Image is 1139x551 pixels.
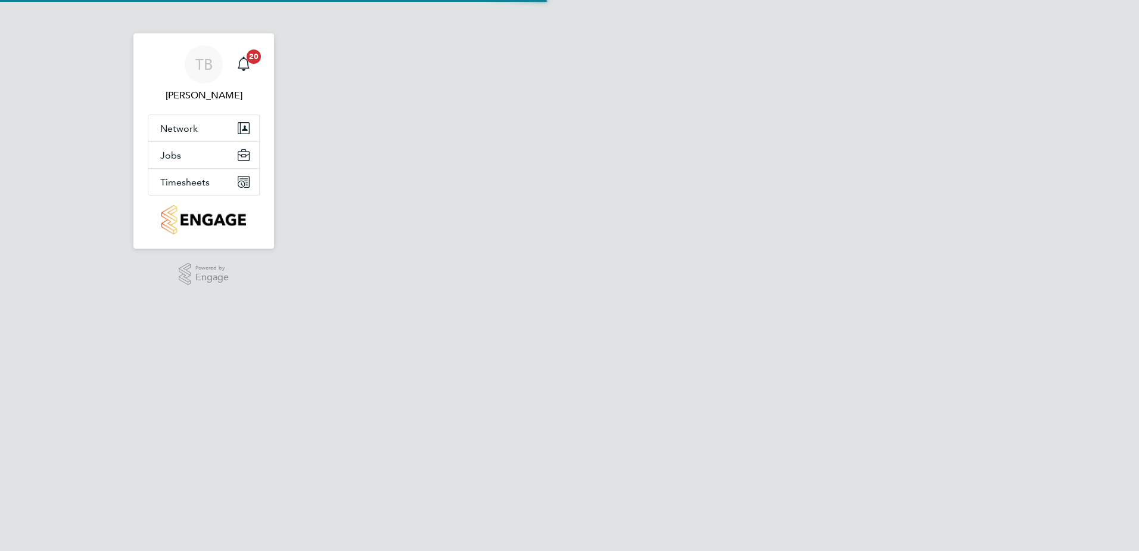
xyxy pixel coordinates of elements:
span: 20 [247,49,261,64]
a: Go to home page [148,205,260,234]
span: Jobs [160,150,181,161]
span: Timesheets [160,177,210,188]
a: Powered byEngage [179,263,229,286]
span: Network [160,123,198,134]
span: Engage [195,273,229,283]
span: TB [195,57,213,72]
a: 20 [232,45,256,83]
a: TB[PERSON_NAME] [148,45,260,103]
img: countryside-properties-logo-retina.png [161,205,245,234]
nav: Main navigation [133,33,274,249]
button: Timesheets [148,169,259,195]
button: Network [148,115,259,141]
button: Jobs [148,142,259,168]
span: Powered by [195,263,229,273]
span: Tom Barnett [148,88,260,103]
